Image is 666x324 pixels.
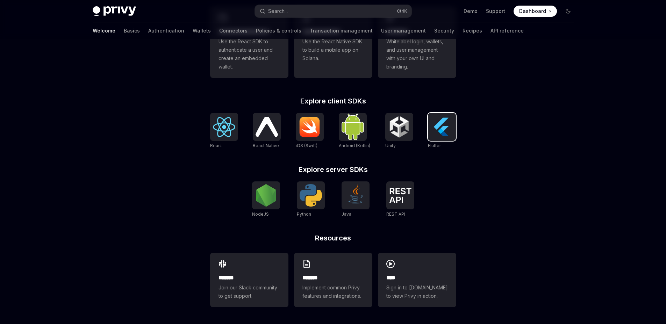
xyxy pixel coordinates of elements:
[210,98,456,105] h2: Explore client SDKs
[388,116,410,138] img: Unity
[213,117,235,137] img: React
[210,253,288,307] a: **** **Join our Slack community to get support.
[210,235,456,242] h2: Resources
[339,143,370,148] span: Android (Kotlin)
[344,184,367,207] img: Java
[255,184,277,207] img: NodeJS
[385,143,396,148] span: Unity
[464,8,478,15] a: Demo
[310,22,373,39] a: Transaction management
[463,22,482,39] a: Recipes
[219,283,280,300] span: Join our Slack community to get support.
[386,211,405,217] span: REST API
[302,37,364,63] span: Use the React Native SDK to build a mobile app on Solana.
[302,283,364,300] span: Implement common Privy features and integrations.
[297,211,311,217] span: Python
[124,22,140,39] a: Basics
[428,143,441,148] span: Flutter
[210,143,222,148] span: React
[386,283,448,300] span: Sign in to [DOMAIN_NAME] to view Privy in action.
[93,22,115,39] a: Welcome
[296,113,324,149] a: iOS (Swift)iOS (Swift)
[431,116,453,138] img: Flutter
[255,5,411,17] button: Search...CtrlK
[342,181,370,218] a: JavaJava
[210,166,456,173] h2: Explore server SDKs
[193,22,211,39] a: Wallets
[252,181,280,218] a: NodeJSNodeJS
[219,37,280,71] span: Use the React SDK to authenticate a user and create an embedded wallet.
[210,113,238,149] a: ReactReact
[428,113,456,149] a: FlutterFlutter
[434,22,454,39] a: Security
[297,181,325,218] a: PythonPython
[519,8,546,15] span: Dashboard
[299,116,321,137] img: iOS (Swift)
[385,113,413,149] a: UnityUnity
[253,113,281,149] a: React NativeReact Native
[300,184,322,207] img: Python
[253,143,279,148] span: React Native
[486,8,505,15] a: Support
[296,143,317,148] span: iOS (Swift)
[256,117,278,137] img: React Native
[563,6,574,17] button: Toggle dark mode
[378,253,456,307] a: ****Sign in to [DOMAIN_NAME] to view Privy in action.
[378,7,456,78] a: **** *****Whitelabel login, wallets, and user management with your own UI and branding.
[148,22,184,39] a: Authentication
[386,37,448,71] span: Whitelabel login, wallets, and user management with your own UI and branding.
[219,22,248,39] a: Connectors
[342,211,351,217] span: Java
[397,8,407,14] span: Ctrl K
[252,211,269,217] span: NodeJS
[268,7,288,15] div: Search...
[339,113,370,149] a: Android (Kotlin)Android (Kotlin)
[381,22,426,39] a: User management
[256,22,301,39] a: Policies & controls
[514,6,557,17] a: Dashboard
[342,114,364,140] img: Android (Kotlin)
[389,188,411,203] img: REST API
[294,7,372,78] a: **** **** **** ***Use the React Native SDK to build a mobile app on Solana.
[490,22,524,39] a: API reference
[294,253,372,307] a: **** **Implement common Privy features and integrations.
[386,181,414,218] a: REST APIREST API
[93,6,136,16] img: dark logo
